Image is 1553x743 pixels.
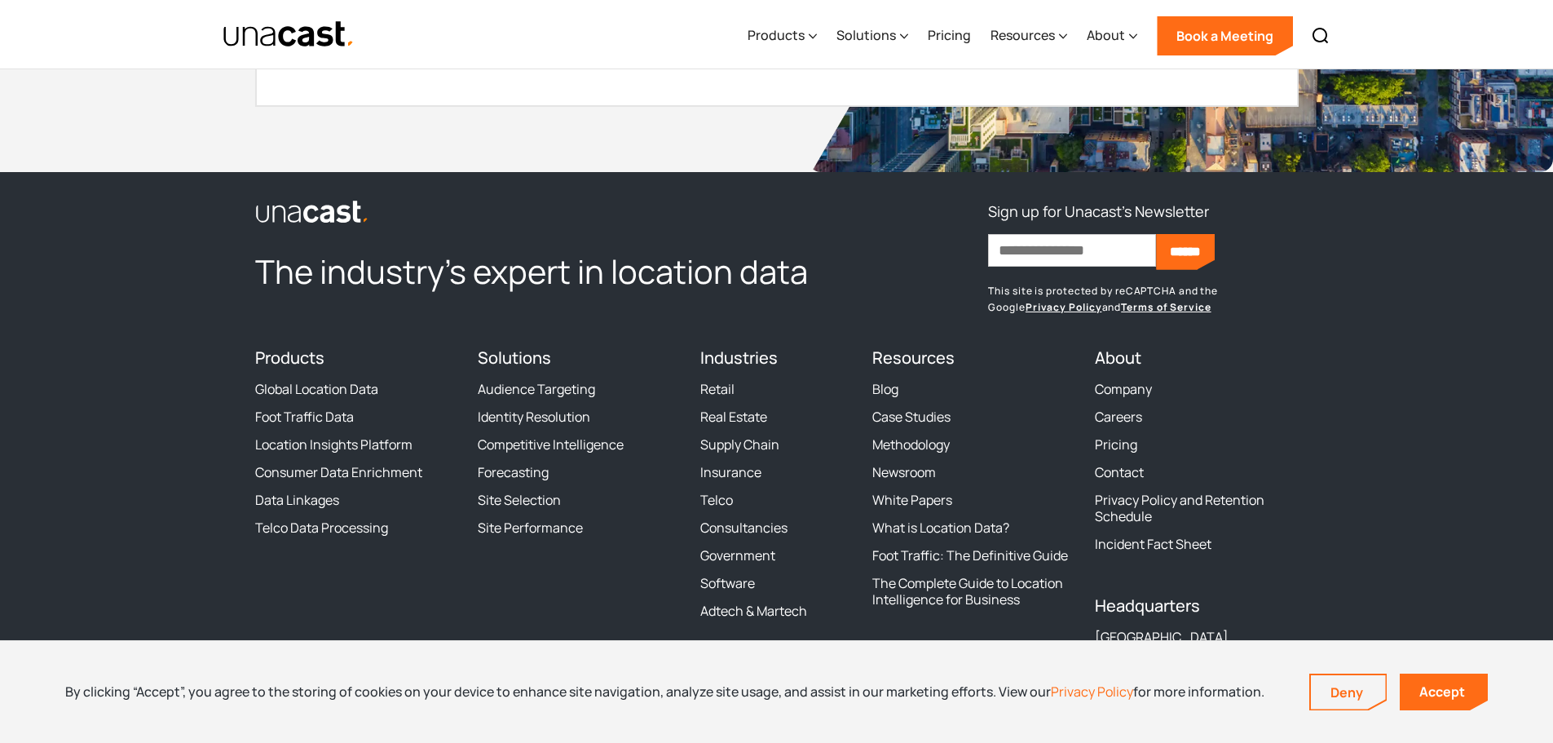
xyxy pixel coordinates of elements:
[748,25,805,45] div: Products
[1095,629,1298,661] div: [GEOGRAPHIC_DATA], [GEOGRAPHIC_DATA]
[700,464,761,480] a: Insurance
[223,20,355,49] a: home
[700,381,735,397] a: Retail
[1121,300,1211,314] a: Terms of Service
[1157,16,1293,55] a: Book a Meeting
[872,575,1075,608] a: The Complete Guide to Location Intelligence for Business
[255,347,324,369] a: Products
[1095,536,1211,552] a: Incident Fact Sheet
[836,2,908,69] div: Solutions
[1095,381,1152,397] a: Company
[872,492,952,508] a: White Papers
[700,575,755,591] a: Software
[65,683,1264,701] div: By clicking “Accept”, you agree to the storing of cookies on your device to enhance site navigati...
[1095,464,1144,480] a: Contact
[988,283,1298,316] p: This site is protected by reCAPTCHA and the Google and
[255,200,369,224] img: Unacast logo
[700,348,853,368] h4: Industries
[1311,675,1386,710] a: Deny
[478,409,590,425] a: Identity Resolution
[872,436,950,453] a: Methodology
[836,25,896,45] div: Solutions
[255,250,853,293] h2: The industry’s expert in location data
[988,198,1209,224] h3: Sign up for Unacast's Newsletter
[1400,674,1488,710] a: Accept
[990,2,1067,69] div: Resources
[1095,596,1298,616] h4: Headquarters
[700,520,788,536] a: Consultancies
[223,20,355,49] img: Unacast text logo
[478,436,624,453] a: Competitive Intelligence
[1095,409,1142,425] a: Careers
[700,547,775,564] a: Government
[700,492,733,508] a: Telco
[1095,436,1137,453] a: Pricing
[990,25,1055,45] div: Resources
[478,464,549,480] a: Forecasting
[478,492,561,508] a: Site Selection
[1026,300,1102,314] a: Privacy Policy
[1087,25,1125,45] div: About
[478,520,583,536] a: Site Performance
[872,348,1075,368] h4: Resources
[478,347,551,369] a: Solutions
[255,198,853,224] a: link to the homepage
[872,381,898,397] a: Blog
[872,409,951,425] a: Case Studies
[748,2,817,69] div: Products
[1051,683,1133,701] a: Privacy Policy
[1095,492,1298,524] a: Privacy Policy and Retention Schedule
[872,547,1068,564] a: Foot Traffic: The Definitive Guide
[1095,348,1298,368] h4: About
[255,492,339,508] a: Data Linkages
[872,520,1009,536] a: What is Location Data?
[478,381,595,397] a: Audience Targeting
[928,2,971,69] a: Pricing
[700,603,807,619] a: Adtech & Martech
[255,520,388,536] a: Telco Data Processing
[255,464,422,480] a: Consumer Data Enrichment
[255,409,354,425] a: Foot Traffic Data
[700,409,767,425] a: Real Estate
[700,436,779,453] a: Supply Chain
[1311,26,1330,46] img: Search icon
[1087,2,1137,69] div: About
[255,381,378,397] a: Global Location Data
[255,436,413,453] a: Location Insights Platform
[872,464,936,480] a: Newsroom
